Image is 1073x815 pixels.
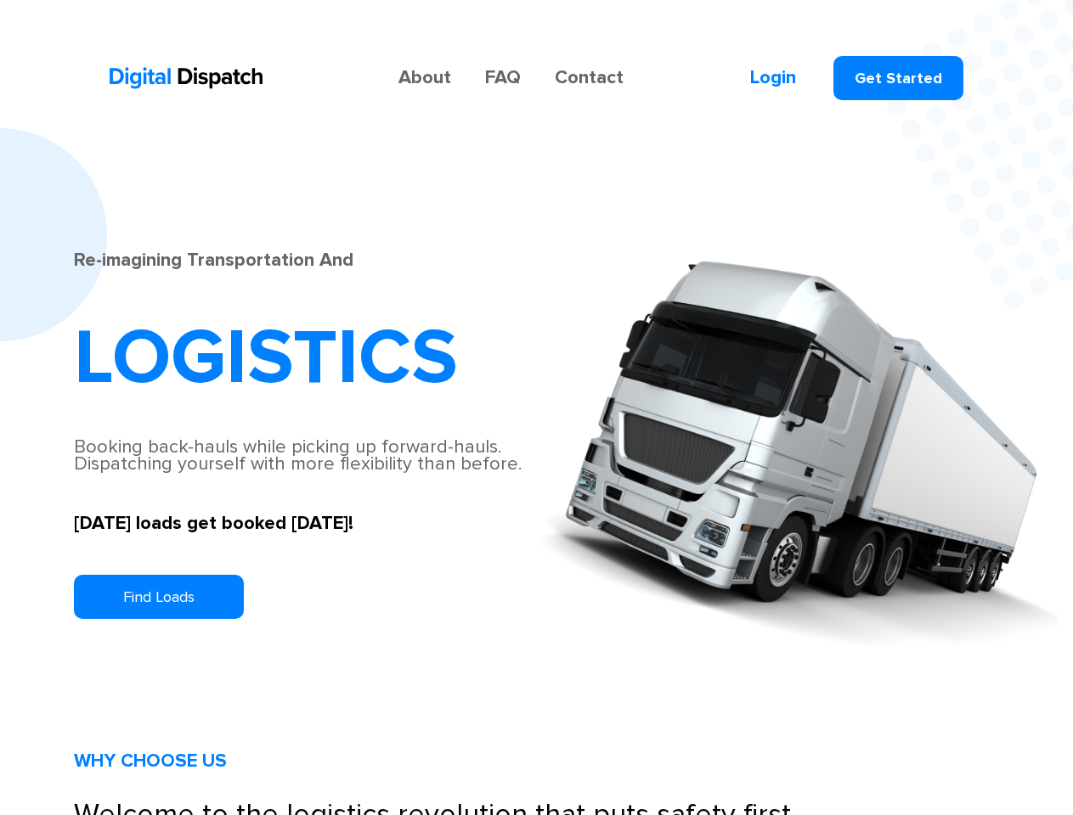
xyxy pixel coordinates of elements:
a: Contact [538,70,641,87]
div: Re-imagining Transportation And [74,252,537,269]
h2: WHY CHOOSE US [74,746,1000,777]
div: Booking back-hauls while picking up forward-hauls. Dispatching yourself with more flexibility tha... [74,439,537,473]
a: Find Loads [74,575,244,619]
div: Find Loads [123,588,195,605]
a: Login [750,66,796,89]
h1: LOGISTICS [74,320,537,396]
a: FAQ [468,70,538,87]
div: [DATE] loads get booked [DATE]! [74,515,537,532]
a: Get Started [833,56,963,100]
a: About [373,70,468,87]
